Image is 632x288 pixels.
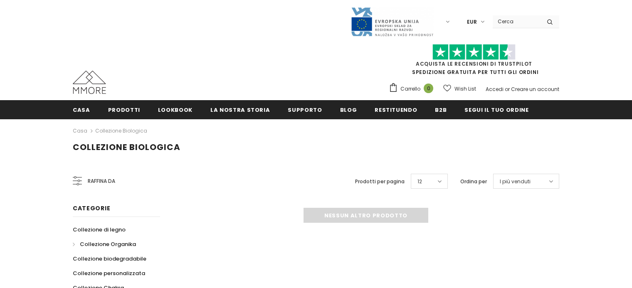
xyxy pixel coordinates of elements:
span: Casa [73,106,90,114]
a: Collezione di legno [73,222,126,237]
a: Prodotti [108,100,140,119]
a: Accedi [486,86,504,93]
a: Lookbook [158,100,193,119]
span: B2B [435,106,447,114]
span: La nostra storia [210,106,270,114]
span: Restituendo [375,106,417,114]
label: Prodotti per pagina [355,177,405,186]
a: Carrello 0 [389,83,437,95]
a: Wish List [443,81,476,96]
img: Fidati di Pilot Stars [432,44,516,60]
img: Casi MMORE [73,71,106,94]
a: Javni Razpis [351,18,434,25]
img: Javni Razpis [351,7,434,37]
a: Segui il tuo ordine [464,100,528,119]
span: EUR [467,18,477,26]
a: Acquista le recensioni di TrustPilot [416,60,532,67]
span: Raffina da [88,177,115,186]
span: Collezione personalizzata [73,269,145,277]
a: Creare un account [511,86,559,93]
span: SPEDIZIONE GRATUITA PER TUTTI GLI ORDINI [389,48,559,76]
a: Collezione biodegradabile [73,251,146,266]
a: La nostra storia [210,100,270,119]
a: B2B [435,100,447,119]
span: Prodotti [108,106,140,114]
a: Blog [340,100,357,119]
a: Casa [73,100,90,119]
span: 12 [417,177,422,186]
a: Collezione Organika [73,237,136,251]
span: Lookbook [158,106,193,114]
span: 0 [424,84,433,93]
span: supporto [288,106,322,114]
a: Collezione personalizzata [73,266,145,281]
span: Collezione biologica [73,141,180,153]
span: Collezione biodegradabile [73,255,146,263]
label: Ordina per [460,177,487,186]
a: Restituendo [375,100,417,119]
span: Wish List [454,85,476,93]
span: Carrello [400,85,420,93]
span: Collezione Organika [80,240,136,248]
span: or [505,86,510,93]
span: Blog [340,106,357,114]
span: I più venduti [500,177,531,186]
span: Categorie [73,204,110,212]
span: Collezione di legno [73,226,126,234]
input: Search Site [493,15,541,27]
a: Collezione biologica [95,127,147,134]
a: supporto [288,100,322,119]
span: Segui il tuo ordine [464,106,528,114]
a: Casa [73,126,87,136]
